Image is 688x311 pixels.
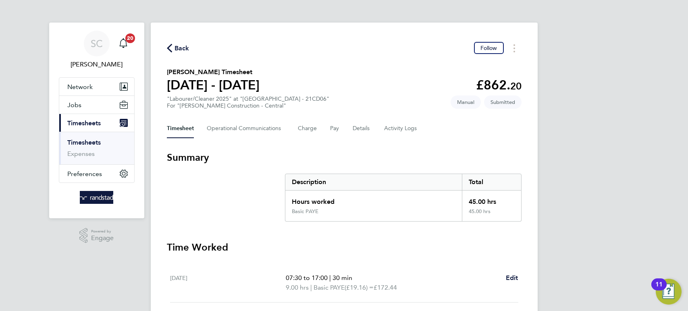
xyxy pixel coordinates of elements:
[286,284,309,291] span: 9.00 hrs
[167,77,260,93] h1: [DATE] - [DATE]
[510,80,522,92] span: 20
[67,83,93,91] span: Network
[167,119,194,138] button: Timesheet
[167,151,522,164] h3: Summary
[506,274,518,282] span: Edit
[476,77,522,93] app-decimal: £862.
[330,119,340,138] button: Pay
[655,284,663,295] div: 11
[167,43,189,53] button: Back
[91,228,114,235] span: Powered by
[656,279,682,305] button: Open Resource Center, 11 new notifications
[507,42,522,54] button: Timesheets Menu
[474,42,504,54] button: Follow
[353,119,371,138] button: Details
[59,191,135,204] a: Go to home page
[310,284,312,291] span: |
[374,284,397,291] span: £172.44
[451,95,481,109] span: This timesheet was manually created.
[59,132,134,164] div: Timesheets
[286,274,328,282] span: 07:30 to 17:00
[462,191,521,208] div: 45.00 hrs
[329,274,331,282] span: |
[462,174,521,190] div: Total
[484,95,522,109] span: This timesheet is Submitted.
[67,101,81,109] span: Jobs
[67,150,95,158] a: Expenses
[91,235,114,242] span: Engage
[170,273,286,292] div: [DATE]
[167,67,260,77] h2: [PERSON_NAME] Timesheet
[125,33,135,43] span: 20
[167,241,522,254] h3: Time Worked
[115,31,131,56] a: 20
[167,95,329,109] div: "Labourer/Cleaner 2025" at "[GEOGRAPHIC_DATA] - 21CD06"
[292,208,318,215] div: Basic PAYE
[175,44,189,53] span: Back
[49,23,144,218] nav: Main navigation
[462,208,521,221] div: 45.00 hrs
[285,174,522,222] div: Summary
[91,38,103,49] span: SC
[298,119,317,138] button: Charge
[67,119,101,127] span: Timesheets
[59,165,134,182] button: Preferences
[59,78,134,95] button: Network
[167,102,329,109] div: For "[PERSON_NAME] Construction - Central"
[59,96,134,114] button: Jobs
[285,174,462,190] div: Description
[506,273,518,283] a: Edit
[345,284,374,291] span: (£19.16) =
[59,60,135,69] span: Sallie Cutts
[67,170,102,178] span: Preferences
[59,31,135,69] a: SC[PERSON_NAME]
[314,283,345,292] span: Basic PAYE
[59,114,134,132] button: Timesheets
[207,119,285,138] button: Operational Communications
[67,139,101,146] a: Timesheets
[384,119,418,138] button: Activity Logs
[333,274,352,282] span: 30 min
[79,228,114,243] a: Powered byEngage
[80,191,113,204] img: randstad-logo-retina.png
[285,191,462,208] div: Hours worked
[480,44,497,52] span: Follow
